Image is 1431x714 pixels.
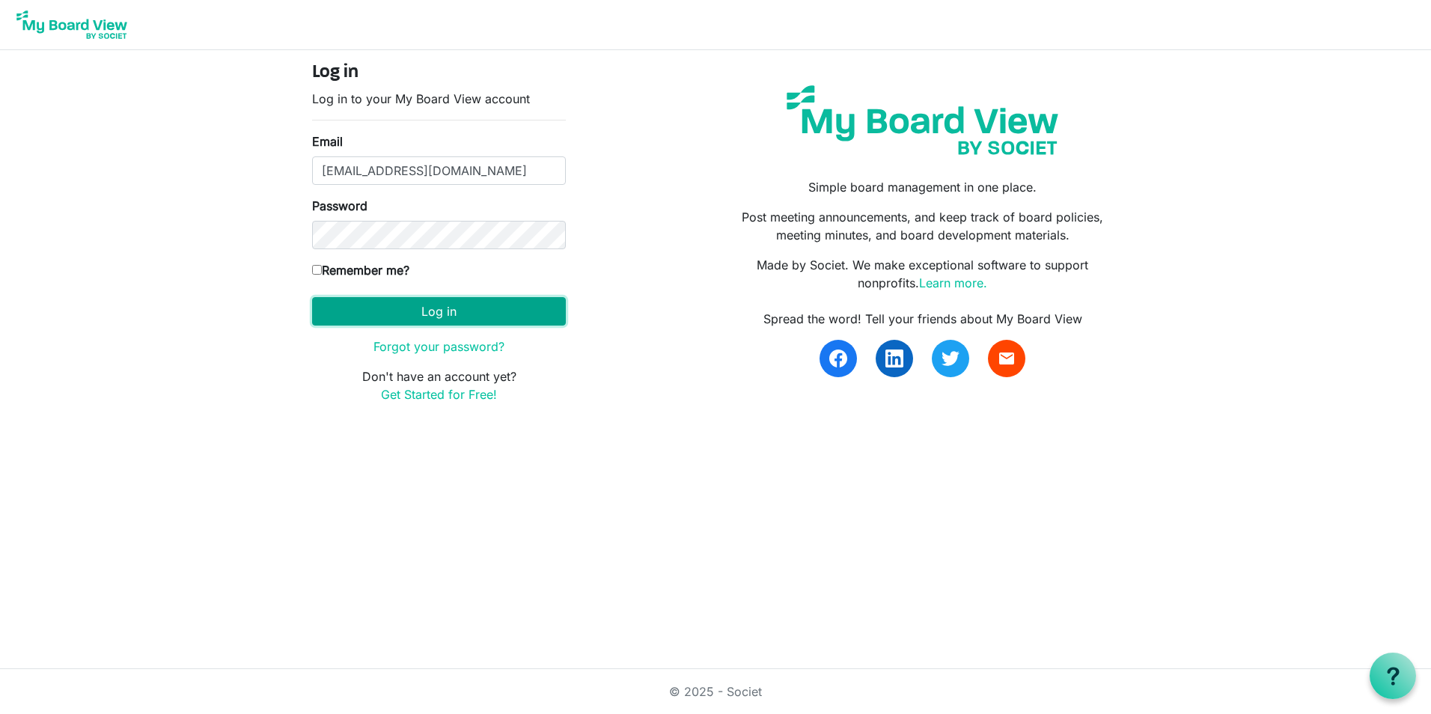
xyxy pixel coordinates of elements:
[988,340,1025,377] a: email
[727,310,1119,328] div: Spread the word! Tell your friends about My Board View
[727,178,1119,196] p: Simple board management in one place.
[919,275,987,290] a: Learn more.
[727,256,1119,292] p: Made by Societ. We make exceptional software to support nonprofits.
[312,197,367,215] label: Password
[775,74,1070,166] img: my-board-view-societ.svg
[312,62,566,84] h4: Log in
[312,367,566,403] p: Don't have an account yet?
[312,90,566,108] p: Log in to your My Board View account
[312,265,322,275] input: Remember me?
[942,350,959,367] img: twitter.svg
[312,261,409,279] label: Remember me?
[373,339,504,354] a: Forgot your password?
[381,387,497,402] a: Get Started for Free!
[12,6,132,43] img: My Board View Logo
[669,684,762,699] a: © 2025 - Societ
[829,350,847,367] img: facebook.svg
[312,297,566,326] button: Log in
[312,132,343,150] label: Email
[885,350,903,367] img: linkedin.svg
[998,350,1016,367] span: email
[727,208,1119,244] p: Post meeting announcements, and keep track of board policies, meeting minutes, and board developm...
